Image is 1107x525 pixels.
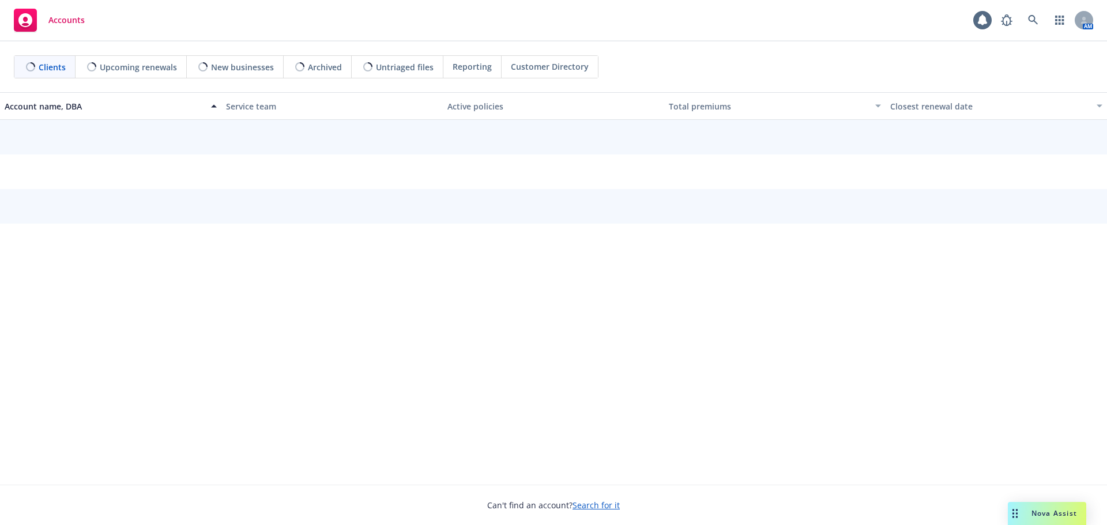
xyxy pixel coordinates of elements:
div: Service team [226,100,438,112]
span: New businesses [211,61,274,73]
span: Archived [308,61,342,73]
div: Closest renewal date [890,100,1090,112]
div: Account name, DBA [5,100,204,112]
span: Nova Assist [1031,508,1077,518]
button: Total premiums [664,92,886,120]
button: Closest renewal date [886,92,1107,120]
span: Untriaged files [376,61,434,73]
span: Accounts [48,16,85,25]
div: Active policies [447,100,660,112]
div: Drag to move [1008,502,1022,525]
a: Search [1022,9,1045,32]
span: Clients [39,61,66,73]
button: Nova Assist [1008,502,1086,525]
a: Accounts [9,4,89,36]
div: Total premiums [669,100,868,112]
a: Report a Bug [995,9,1018,32]
span: Reporting [453,61,492,73]
button: Active policies [443,92,664,120]
span: Can't find an account? [487,499,620,511]
a: Search for it [573,500,620,511]
a: Switch app [1048,9,1071,32]
span: Upcoming renewals [100,61,177,73]
button: Service team [221,92,443,120]
span: Customer Directory [511,61,589,73]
